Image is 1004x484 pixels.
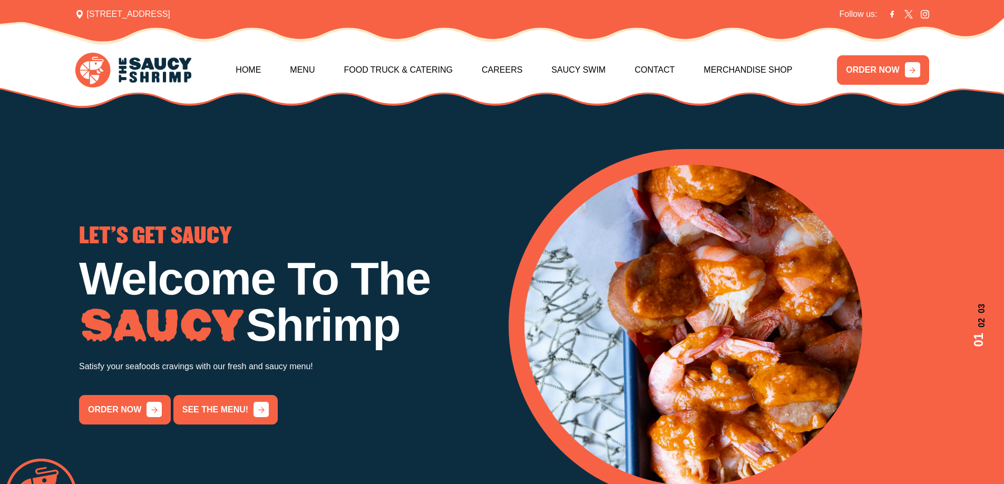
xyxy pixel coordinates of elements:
div: 1 / 3 [79,226,496,424]
span: 01 [969,333,988,347]
a: Saucy Swim [551,47,606,93]
a: See the menu! [173,395,278,424]
a: Careers [482,47,522,93]
img: logo [75,53,191,88]
a: Home [236,47,261,93]
span: Follow us: [839,8,877,21]
img: Image [79,309,246,343]
a: ORDER NOW [837,55,929,85]
a: Food Truck & Catering [344,47,453,93]
a: Menu [290,47,315,93]
span: [STREET_ADDRESS] [75,8,170,21]
span: LET'S GET SAUCY [79,226,232,247]
a: Merchandise Shop [704,47,792,93]
a: Contact [635,47,675,93]
span: 02 [969,318,988,328]
a: order now [79,395,171,424]
h1: Welcome To The Shrimp [79,255,496,348]
p: Satisfy your seafoods cravings with our fresh and saucy menu! [79,359,496,374]
span: 03 [969,303,988,313]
